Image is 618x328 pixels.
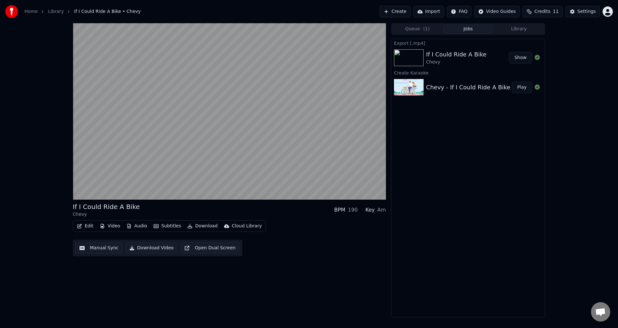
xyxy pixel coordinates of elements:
[73,211,140,218] div: Chevy
[392,25,443,34] button: Queue
[577,8,596,15] div: Settings
[185,222,220,231] button: Download
[365,206,375,214] div: Key
[493,25,544,34] button: Library
[426,50,487,59] div: If I Could Ride A Bike
[413,6,444,17] button: Import
[5,5,18,18] img: youka
[553,8,559,15] span: 11
[180,242,240,254] button: Open Dual Screen
[125,242,178,254] button: Download Video
[377,206,386,214] div: Am
[74,8,141,15] span: If I Could Ride A Bike • Chevy
[447,6,472,17] button: FAQ
[379,6,411,17] button: Create
[474,6,520,17] button: Video Guides
[24,8,38,15] a: Home
[348,206,358,214] div: 190
[74,222,96,231] button: Edit
[48,8,64,15] a: Library
[124,222,150,231] button: Audio
[566,6,600,17] button: Settings
[534,8,550,15] span: Credits
[75,242,123,254] button: Manual Sync
[426,83,510,92] div: Chevy - If I Could Ride A Bike
[334,206,345,214] div: BPM
[426,59,487,65] div: Chevy
[24,8,141,15] nav: breadcrumb
[391,39,545,47] div: Export [.mp4]
[73,202,140,211] div: If I Could Ride A Bike
[509,52,532,64] button: Show
[232,223,262,229] div: Cloud Library
[151,222,183,231] button: Subtitles
[97,222,123,231] button: Video
[391,69,545,76] div: Create Karaoke
[512,82,532,93] button: Play
[443,25,494,34] button: Jobs
[522,6,563,17] button: Credits11
[423,26,430,32] span: ( 1 )
[591,302,610,322] div: Open chat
